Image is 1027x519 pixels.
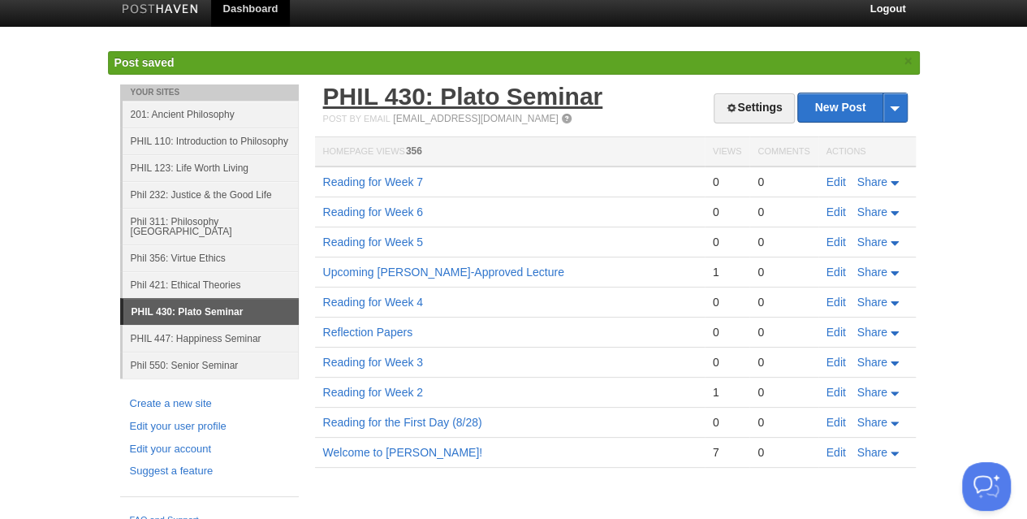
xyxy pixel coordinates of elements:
[757,385,809,400] div: 0
[757,355,809,370] div: 0
[826,266,846,279] a: Edit
[857,175,887,188] span: Share
[315,137,705,167] th: Homepage Views
[749,137,818,167] th: Comments
[123,181,299,208] a: Phil 232: Justice & the Good Life
[757,205,809,219] div: 0
[757,295,809,309] div: 0
[323,175,423,188] a: Reading for Week 7
[114,56,175,69] span: Post saved
[826,175,846,188] a: Edit
[901,51,916,71] a: ×
[857,416,887,429] span: Share
[713,265,741,279] div: 1
[857,205,887,218] span: Share
[323,236,423,249] a: Reading for Week 5
[713,205,741,219] div: 0
[323,386,423,399] a: Reading for Week 2
[857,326,887,339] span: Share
[123,352,299,378] a: Phil 550: Senior Seminar
[393,113,558,124] a: [EMAIL_ADDRESS][DOMAIN_NAME]
[857,236,887,249] span: Share
[713,235,741,249] div: 0
[857,356,887,369] span: Share
[757,445,809,460] div: 0
[323,326,413,339] a: Reflection Papers
[130,441,289,458] a: Edit your account
[123,208,299,244] a: Phil 311: Philosophy [GEOGRAPHIC_DATA]
[826,205,846,218] a: Edit
[130,396,289,413] a: Create a new site
[826,296,846,309] a: Edit
[323,83,603,110] a: PHIL 430: Plato Seminar
[713,175,741,189] div: 0
[757,175,809,189] div: 0
[757,415,809,430] div: 0
[857,386,887,399] span: Share
[130,463,289,480] a: Suggest a feature
[122,4,199,16] img: Posthaven-bar
[323,205,423,218] a: Reading for Week 6
[123,299,299,325] a: PHIL 430: Plato Seminar
[123,271,299,298] a: Phil 421: Ethical Theories
[857,266,887,279] span: Share
[323,356,423,369] a: Reading for Week 3
[323,446,483,459] a: Welcome to [PERSON_NAME]!
[120,84,299,101] li: Your Sites
[123,154,299,181] a: PHIL 123: Life Worth Living
[323,416,482,429] a: Reading for the First Day (8/28)
[713,355,741,370] div: 0
[323,296,423,309] a: Reading for Week 4
[130,418,289,435] a: Edit your user profile
[123,128,299,154] a: PHIL 110: Introduction to Philosophy
[962,462,1011,511] iframe: Help Scout Beacon - Open
[713,295,741,309] div: 0
[757,235,809,249] div: 0
[705,137,749,167] th: Views
[757,325,809,340] div: 0
[713,325,741,340] div: 0
[826,386,846,399] a: Edit
[713,385,741,400] div: 1
[857,296,887,309] span: Share
[826,356,846,369] a: Edit
[826,416,846,429] a: Edit
[826,446,846,459] a: Edit
[713,415,741,430] div: 0
[713,445,741,460] div: 7
[798,93,906,122] a: New Post
[826,236,846,249] a: Edit
[757,265,809,279] div: 0
[123,101,299,128] a: 201: Ancient Philosophy
[123,244,299,271] a: Phil 356: Virtue Ethics
[323,266,564,279] a: Upcoming [PERSON_NAME]-Approved Lecture
[857,446,887,459] span: Share
[323,114,391,123] span: Post by Email
[406,145,422,157] span: 356
[123,325,299,352] a: PHIL 447: Happiness Seminar
[714,93,794,123] a: Settings
[826,326,846,339] a: Edit
[818,137,916,167] th: Actions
